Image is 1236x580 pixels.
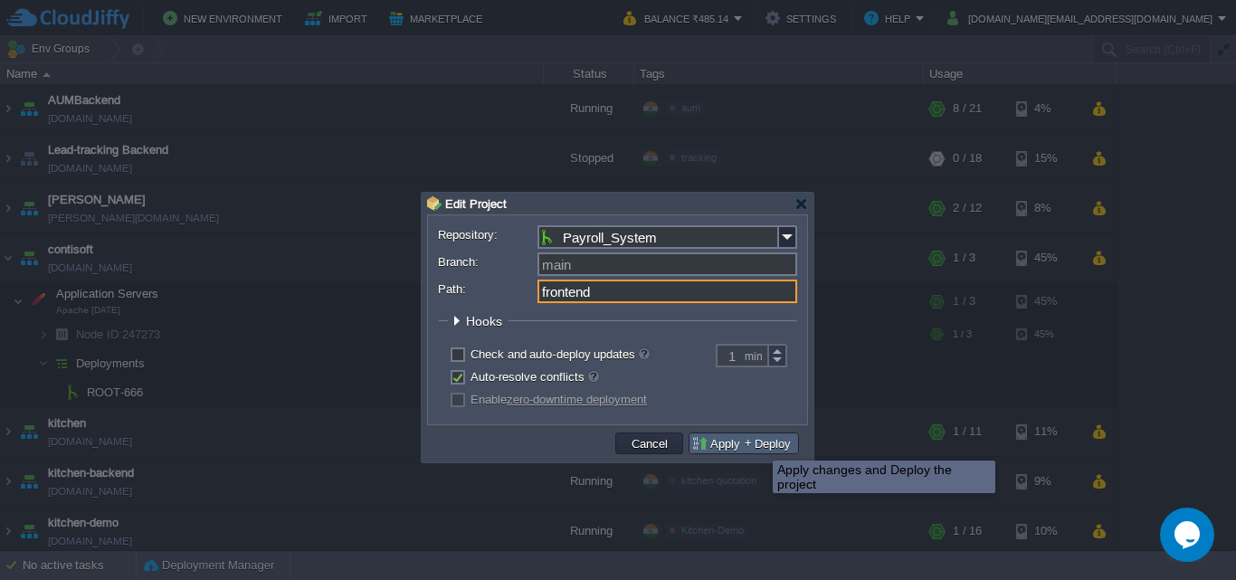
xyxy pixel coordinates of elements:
[1160,508,1218,562] iframe: chat widget
[471,393,647,406] label: Enable
[749,435,796,452] button: Deploy
[438,252,536,271] label: Branch:
[466,314,507,328] span: Hooks
[438,280,536,299] label: Path:
[626,435,673,452] button: Cancel
[745,345,766,366] div: min
[438,225,536,244] label: Repository:
[471,347,650,361] label: Check and auto-deploy updates
[445,197,507,211] span: Edit Project
[691,435,746,452] button: Apply
[507,393,647,406] a: zero-downtime deployment
[471,370,599,384] label: Auto-resolve conflicts
[777,462,991,491] div: Apply changes and Deploy the project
